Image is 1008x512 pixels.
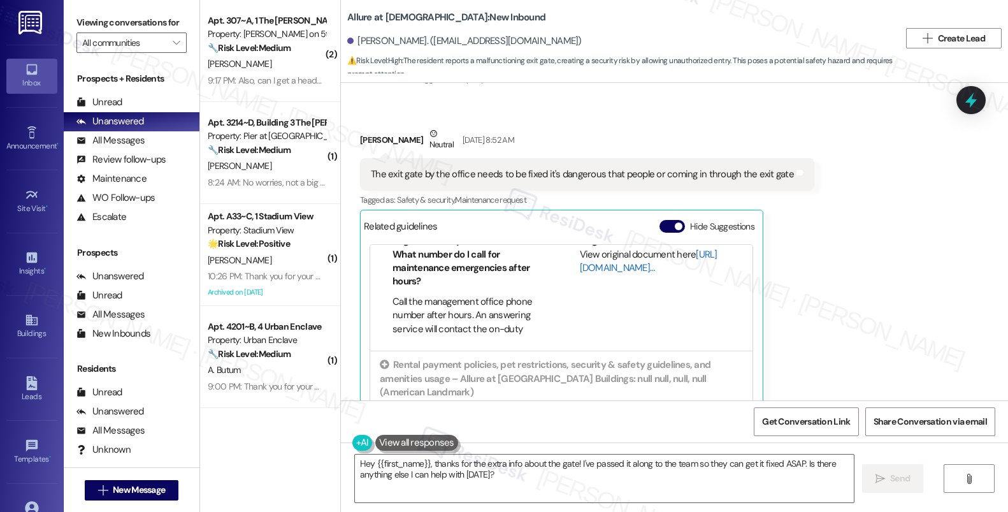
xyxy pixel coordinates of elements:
span: [PERSON_NAME] [208,254,271,266]
div: New Inbounds [76,327,150,340]
div: Created [DATE] [380,400,743,413]
div: 10:26 PM: Thank you for your message. Our offices are currently closed, but we will contact you w... [208,270,958,282]
div: View original document here [580,248,744,275]
i:  [964,474,974,484]
span: New Message [113,483,165,497]
strong: 🌟 Risk Level: Positive [208,238,290,249]
div: All Messages [76,424,145,437]
strong: 🔧 Risk Level: Medium [208,348,291,360]
div: Maintenance [76,172,147,186]
a: Leads [6,372,57,407]
a: Site Visit • [6,184,57,219]
div: Rental payment policies, pet restrictions, security & safety guidelines, and amenities usage – Al... [380,358,743,399]
button: Get Conversation Link [754,407,858,436]
div: Unread [76,386,122,399]
span: Safety & security , [397,194,455,205]
span: • [46,202,48,211]
div: Apt. A33~C, 1 Stadium View [208,210,326,223]
label: Viewing conversations for [76,13,187,33]
div: Review follow-ups [76,153,166,166]
div: 9:17 PM: Also, can I get a heads up before you guys enter the unit? [208,75,450,86]
div: WO Follow-ups [76,191,155,205]
button: New Message [85,480,179,501]
span: Share Conversation via email [874,415,987,428]
span: • [49,453,51,462]
strong: ⚠️ Risk Level: High [347,55,402,66]
div: Neutral [427,127,456,154]
div: Archived on [DATE] [206,284,327,300]
a: Inbox [6,59,57,93]
div: Related guidelines [364,220,438,238]
a: Insights • [6,247,57,281]
div: Property: Stadium View [208,224,326,237]
span: Get Conversation Link [762,415,850,428]
div: Tagged as: [360,191,814,209]
span: Maintenance request [455,194,526,205]
a: Buildings [6,309,57,344]
span: Send [890,472,910,485]
div: Unknown [76,443,131,457]
a: [URL][DOMAIN_NAME]… [580,248,717,274]
div: Unanswered [76,115,144,128]
i:  [875,474,885,484]
div: Property: [PERSON_NAME] on 5th [208,27,326,41]
div: Apt. 4201~B, 4 Urban Enclave [208,320,326,333]
div: Unread [76,96,122,109]
div: Prospects + Residents [64,72,199,85]
i:  [923,33,932,43]
input: All communities [82,33,166,53]
div: Apt. 3214~D, Building 3 The [PERSON_NAME] [208,116,326,129]
div: 8:24 AM: No worries, not a big deal just didn't want to just go knocking on random doors, figured... [208,177,862,188]
div: [PERSON_NAME]. ([EMAIL_ADDRESS][DOMAIN_NAME]) [347,34,582,48]
div: All Messages [76,134,145,147]
textarea: Hey {{first_name}}, thanks for the extra info about the gate! I've passed it along to the team so... [355,455,854,502]
div: Prospects [64,246,199,260]
div: Unanswered [76,270,144,283]
li: Call the management office phone number after hours. An answering service will contact the on-dut... [392,295,544,350]
button: Create Lead [906,28,1002,48]
a: Templates • [6,435,57,469]
div: Escalate [76,210,126,224]
i:  [173,38,180,48]
li: What number do I call for maintenance emergencies after hours? [392,248,544,289]
div: Unanswered [76,405,144,418]
img: ResiDesk Logo [18,11,45,34]
button: Send [862,464,924,493]
span: • [57,140,59,149]
div: Unread [76,289,122,302]
span: [PERSON_NAME] [208,58,271,69]
strong: 🔧 Risk Level: Medium [208,42,291,54]
span: Create Lead [938,32,985,45]
div: Apt. 307~A, 1 The [PERSON_NAME] on 5th [208,14,326,27]
strong: 🔧 Risk Level: Medium [208,144,291,156]
div: Residents [64,362,199,376]
i:  [98,485,108,495]
div: All Messages [76,308,145,321]
span: [PERSON_NAME] [208,160,271,172]
span: • [44,265,46,274]
b: Allure at [DEMOGRAPHIC_DATA]: New Inbound [347,11,545,24]
div: [DATE] 8:52 AM [459,133,514,147]
div: Property: Pier at [GEOGRAPHIC_DATA] [208,129,326,143]
div: [PERSON_NAME] [360,127,814,158]
button: Share Conversation via email [865,407,995,436]
span: A. Butum [208,364,240,376]
label: Hide Suggestions [690,220,754,233]
div: Property: Urban Enclave [208,333,326,347]
span: : The resident reports a malfunctioning exit gate, creating a security risk by allowing unauthori... [347,54,900,82]
div: 9:00 PM: Thank you for your message. Our offices are currently closed, but we will contact you wh... [208,381,956,392]
div: The exit gate by the office needs to be fixed it's dangerous that people or coming in through the... [371,168,794,181]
